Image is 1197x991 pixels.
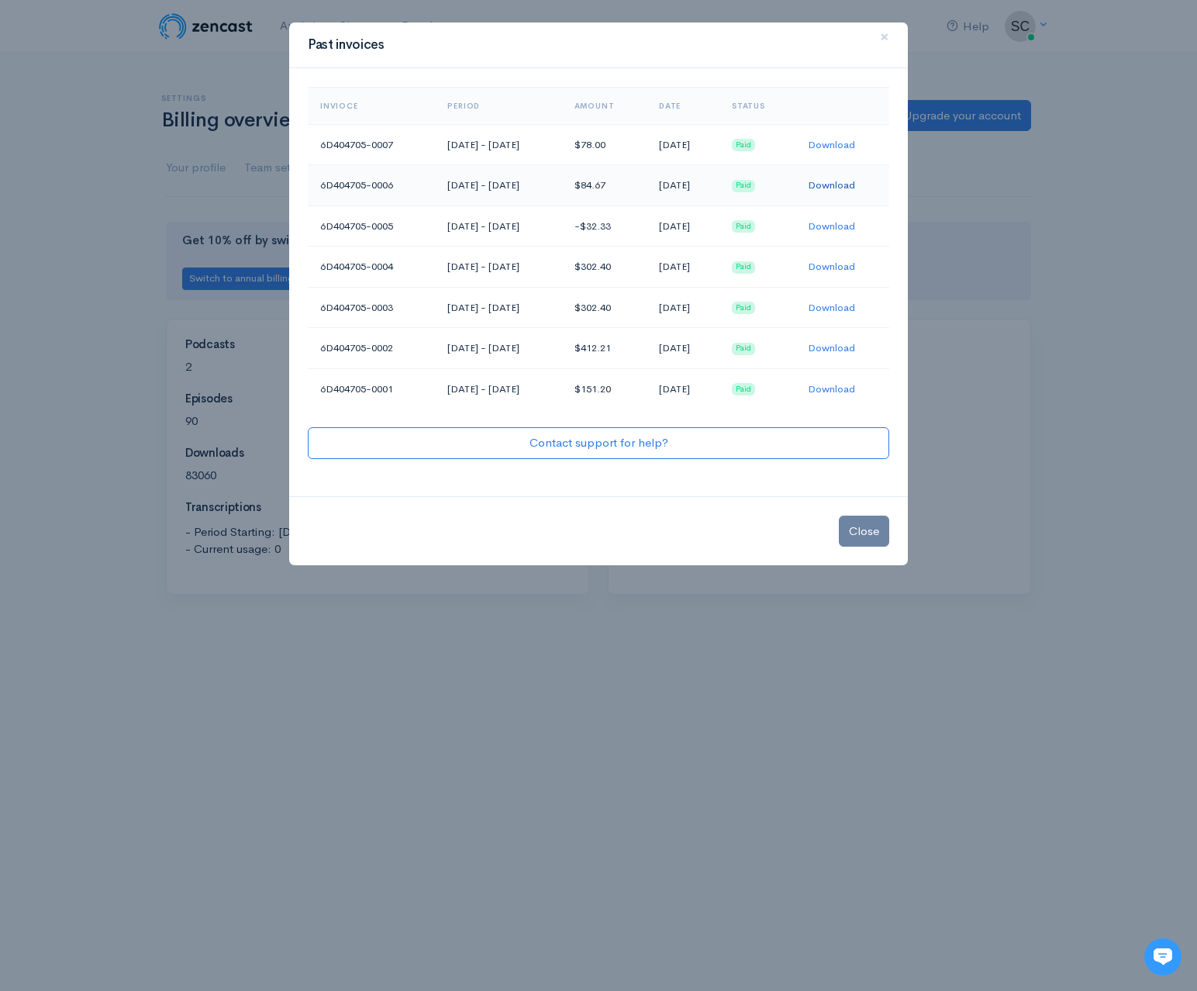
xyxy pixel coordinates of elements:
th: Invioce [308,87,435,124]
iframe: gist-messenger-bubble-iframe [1144,938,1181,975]
span: Paid [732,139,755,151]
span: Paid [732,302,755,314]
a: Download [808,382,855,395]
td: [DATE] [647,368,719,409]
td: 6D404705-0001 [308,368,435,409]
td: [DATE] - [DATE] [435,287,561,328]
span: × [880,26,889,48]
td: 6D404705-0007 [308,124,435,165]
a: Download [808,219,855,233]
h2: Just let us know if you need anything and we'll be happy to help! 🙂 [23,103,287,178]
span: Paid [732,343,755,355]
a: Download [808,178,855,192]
td: [DATE] - [DATE] [435,368,561,409]
a: Download [808,341,855,354]
td: [DATE] [647,247,719,288]
span: Paid [732,383,755,395]
td: [DATE] [647,287,719,328]
td: [DATE] - [DATE] [435,165,561,206]
a: Download [808,301,855,314]
td: 6D404705-0003 [308,287,435,328]
a: Contact support for help? [308,427,889,459]
span: Paid [732,261,755,274]
td: $151.20 [562,368,647,409]
th: Date [647,87,719,124]
span: New conversation [100,215,186,227]
td: [DATE] - [DATE] [435,124,561,165]
td: $302.40 [562,287,647,328]
td: [DATE] [647,165,719,206]
td: [DATE] [647,124,719,165]
h3: Past invoices [308,35,385,55]
td: [DATE] [647,205,719,247]
th: Period [435,87,561,124]
td: $78.00 [562,124,647,165]
td: 6D404705-0005 [308,205,435,247]
p: Find an answer quickly [21,266,289,285]
th: Amount [562,87,647,124]
a: Download [808,260,855,273]
span: Paid [732,220,755,233]
td: -$32.33 [562,205,647,247]
td: 6D404705-0006 [308,165,435,206]
td: 6D404705-0004 [308,247,435,288]
td: [DATE] - [DATE] [435,247,561,288]
td: $84.67 [562,165,647,206]
td: [DATE] - [DATE] [435,328,561,369]
td: 6D404705-0002 [308,328,435,369]
td: [DATE] - [DATE] [435,205,561,247]
input: Search articles [45,292,277,323]
th: Status [719,87,795,124]
button: Close [861,16,908,59]
a: Download [808,138,855,151]
span: Paid [732,180,755,192]
td: $412.21 [562,328,647,369]
td: [DATE] [647,328,719,369]
h1: Hi 👋 [23,75,287,100]
td: $302.40 [562,247,647,288]
button: New conversation [24,205,286,237]
button: Close [839,516,889,547]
